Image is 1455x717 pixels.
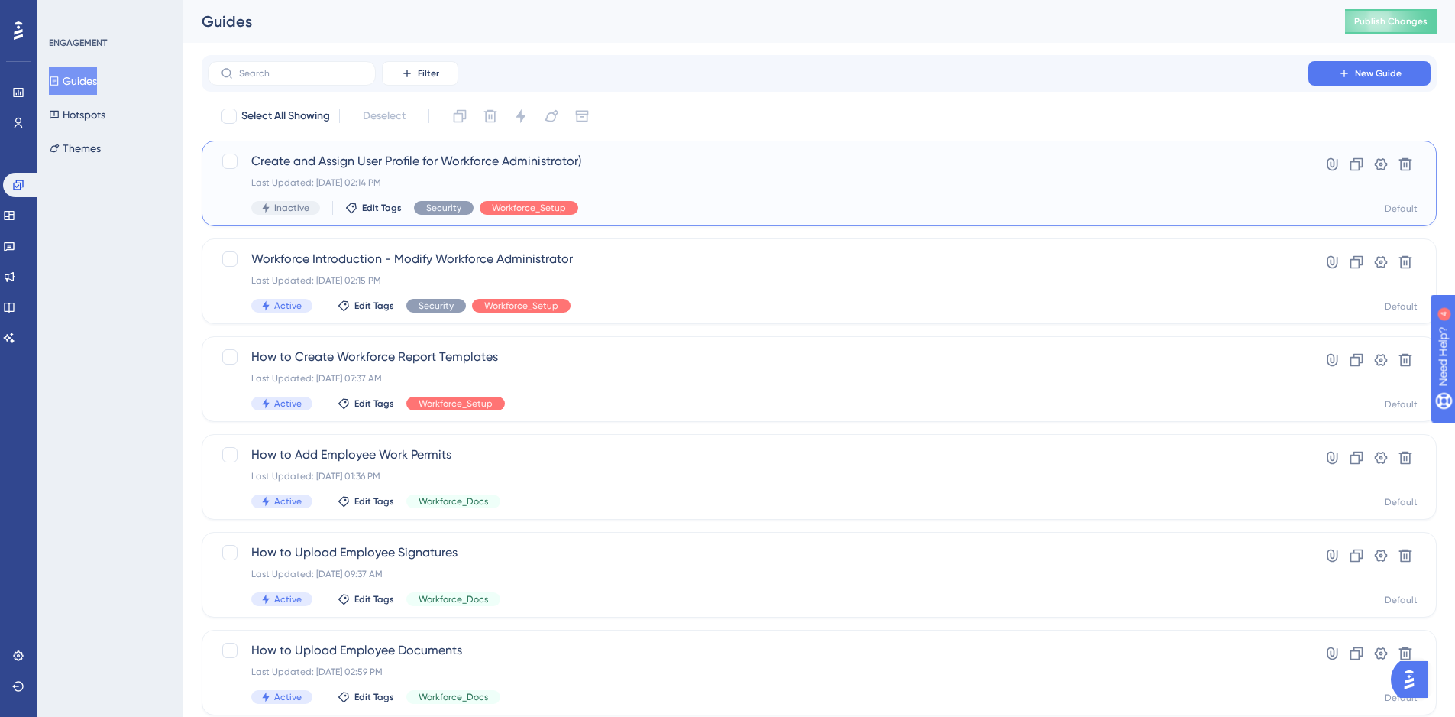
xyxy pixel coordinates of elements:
span: Edit Tags [362,202,402,214]
button: Deselect [349,102,419,130]
div: Default [1385,594,1418,606]
span: Need Help? [36,4,95,22]
div: ENGAGEMENT [49,37,107,49]
span: Edit Tags [354,495,394,508]
span: How to Add Employee Work Permits [251,446,1265,464]
span: Filter [418,67,439,79]
div: 4 [106,8,111,20]
span: New Guide [1355,67,1402,79]
span: Security [419,300,454,312]
span: Active [274,691,302,703]
div: Last Updated: [DATE] 02:14 PM [251,177,1265,189]
span: Publish Changes [1354,15,1428,28]
span: Workforce_Setup [492,202,566,214]
button: New Guide [1308,61,1431,86]
div: Default [1385,203,1418,215]
div: Default [1385,398,1418,410]
span: Active [274,495,302,508]
button: Edit Tags [338,397,394,410]
div: Default [1385,300,1418,313]
span: How to Create Workforce Report Templates [251,348,1265,366]
button: Themes [49,135,101,162]
div: Last Updated: [DATE] 02:15 PM [251,274,1265,287]
div: Default [1385,496,1418,508]
button: Hotspots [49,101,105,128]
span: Workforce_Docs [419,691,488,703]
span: Workforce_Setup [484,300,558,312]
span: Deselect [363,107,406,125]
div: Guides [202,11,1307,32]
div: Last Updated: [DATE] 01:36 PM [251,470,1265,482]
button: Edit Tags [338,691,394,703]
div: Last Updated: [DATE] 07:37 AM [251,372,1265,384]
span: Edit Tags [354,593,394,605]
div: Default [1385,692,1418,704]
span: Active [274,397,302,410]
span: Edit Tags [354,300,394,312]
span: How to Upload Employee Signatures [251,543,1265,562]
button: Edit Tags [338,593,394,605]
button: Guides [49,67,97,95]
button: Edit Tags [338,300,394,312]
input: Search [239,68,363,79]
span: Workforce_Docs [419,495,488,508]
div: Last Updated: [DATE] 09:37 AM [251,568,1265,580]
span: Active [274,300,302,312]
button: Edit Tags [345,202,402,214]
span: Workforce Introduction - Modify Workforce Administrator [251,250,1265,268]
span: Create and Assign User Profile for Workforce Administrator) [251,152,1265,170]
span: Workforce_Docs [419,593,488,605]
button: Edit Tags [338,495,394,508]
button: Publish Changes [1345,9,1437,34]
span: Security [426,202,461,214]
span: Inactive [274,202,309,214]
div: Last Updated: [DATE] 02:59 PM [251,666,1265,678]
span: Select All Showing [241,107,330,125]
iframe: UserGuiding AI Assistant Launcher [1391,657,1437,702]
span: How to Upload Employee Documents [251,641,1265,660]
button: Filter [382,61,458,86]
span: Edit Tags [354,691,394,703]
span: Active [274,593,302,605]
span: Edit Tags [354,397,394,410]
span: Workforce_Setup [419,397,493,410]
